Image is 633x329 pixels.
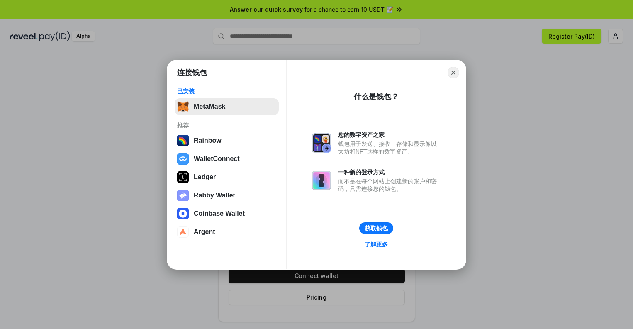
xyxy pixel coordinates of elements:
div: 而不是在每个网站上创建新的账户和密码，只需连接您的钱包。 [338,178,441,193]
div: 一种新的登录方式 [338,168,441,176]
button: Rainbow [175,132,279,149]
img: svg+xml,%3Csvg%20width%3D%22120%22%20height%3D%22120%22%20viewBox%3D%220%200%20120%20120%22%20fil... [177,135,189,146]
div: Argent [194,228,215,236]
img: svg+xml,%3Csvg%20width%3D%2228%22%20height%3D%2228%22%20viewBox%3D%220%200%2028%2028%22%20fill%3D... [177,208,189,219]
img: svg+xml,%3Csvg%20fill%3D%22none%22%20height%3D%2233%22%20viewBox%3D%220%200%2035%2033%22%20width%... [177,101,189,112]
div: 已安装 [177,88,276,95]
button: Argent [175,224,279,240]
a: 了解更多 [360,239,393,250]
img: svg+xml,%3Csvg%20xmlns%3D%22http%3A%2F%2Fwww.w3.org%2F2000%2Fsvg%22%20fill%3D%22none%22%20viewBox... [312,133,331,153]
div: 钱包用于发送、接收、存储和显示像以太坊和NFT这样的数字资产。 [338,140,441,155]
div: 获取钱包 [365,224,388,232]
div: Coinbase Wallet [194,210,245,217]
img: svg+xml,%3Csvg%20width%3D%2228%22%20height%3D%2228%22%20viewBox%3D%220%200%2028%2028%22%20fill%3D... [177,226,189,238]
img: svg+xml,%3Csvg%20xmlns%3D%22http%3A%2F%2Fwww.w3.org%2F2000%2Fsvg%22%20fill%3D%22none%22%20viewBox... [177,190,189,201]
img: svg+xml,%3Csvg%20xmlns%3D%22http%3A%2F%2Fwww.w3.org%2F2000%2Fsvg%22%20width%3D%2228%22%20height%3... [177,171,189,183]
button: Close [448,67,459,78]
div: 了解更多 [365,241,388,248]
button: WalletConnect [175,151,279,167]
div: MetaMask [194,103,225,110]
div: Rainbow [194,137,222,144]
button: Rabby Wallet [175,187,279,204]
h1: 连接钱包 [177,68,207,78]
div: 推荐 [177,122,276,129]
div: 什么是钱包？ [354,92,399,102]
img: svg+xml,%3Csvg%20xmlns%3D%22http%3A%2F%2Fwww.w3.org%2F2000%2Fsvg%22%20fill%3D%22none%22%20viewBox... [312,171,331,190]
div: 您的数字资产之家 [338,131,441,139]
div: WalletConnect [194,155,240,163]
button: MetaMask [175,98,279,115]
button: Ledger [175,169,279,185]
button: Coinbase Wallet [175,205,279,222]
img: svg+xml,%3Csvg%20width%3D%2228%22%20height%3D%2228%22%20viewBox%3D%220%200%2028%2028%22%20fill%3D... [177,153,189,165]
button: 获取钱包 [359,222,393,234]
div: Rabby Wallet [194,192,235,199]
div: Ledger [194,173,216,181]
